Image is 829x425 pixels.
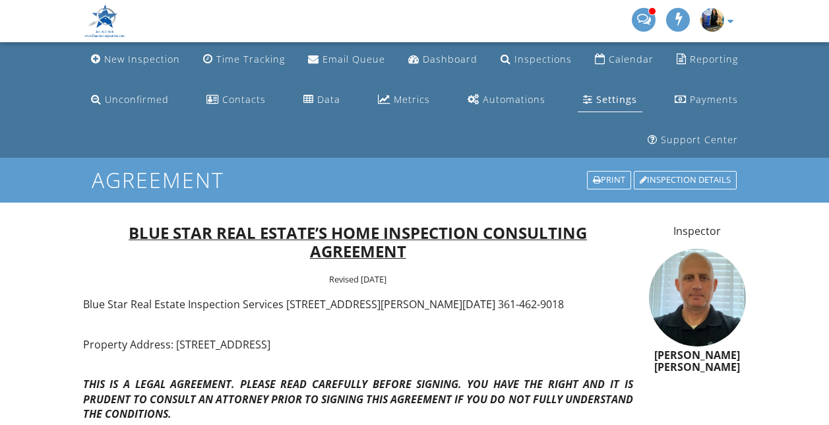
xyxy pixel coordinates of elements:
a: Unconfirmed [86,88,174,112]
div: Inspection Details [634,171,737,189]
a: Contacts [201,88,271,112]
a: Email Queue [303,48,390,72]
a: Reporting [671,48,743,72]
a: Data [298,88,346,112]
strong: THIS IS A LEGAL AGREEMENT. PLEASE READ CAREFULLY BEFORE SIGNING. YOU HAVE THE RIGHT AND IT IS PRU... [83,377,633,421]
div: Metrics [394,93,430,106]
span: Blue Star Real Estate Inspection Services [STREET_ADDRESS][PERSON_NAME][DATE] 361-462-9018 [83,297,564,311]
div: Time Tracking [216,53,285,65]
img: img_4045_1.jpg [649,249,747,346]
a: Metrics [373,88,435,112]
a: Time Tracking [198,48,290,72]
div: Payments [690,93,738,106]
a: Support Center [642,128,743,152]
h1: Agreement [92,168,738,191]
h6: [PERSON_NAME] [PERSON_NAME] [649,350,747,373]
span: Revised [DATE] [329,273,386,285]
div: Inspections [514,53,572,65]
img: Blue Star Real Estate Inspection Services [83,3,126,39]
div: Email Queue [322,53,385,65]
div: Reporting [690,53,738,65]
div: Print [587,171,631,189]
div: Calendar [609,53,654,65]
img: headshot.jpg [700,8,724,32]
div: Unconfirmed [105,93,169,106]
a: Settings [578,88,642,112]
a: New Inspection [86,48,185,72]
a: Inspections [495,48,577,72]
p: Property Address: [STREET_ADDRESS] [83,322,633,352]
div: Dashboard [423,53,477,65]
p: Inspector [649,224,747,238]
a: Inspection Details [632,170,738,191]
a: Automations (Advanced) [462,88,551,112]
div: Automations [483,93,545,106]
a: Payments [669,88,743,112]
div: Settings [596,93,637,106]
div: Contacts [222,93,266,106]
div: Data [317,93,340,106]
a: Calendar [590,48,659,72]
span: BLUE STAR REAL ESTATE’S HOME INSPECTION CONSULTING AGREEMENT [129,222,587,262]
div: New Inspection [104,53,180,65]
a: Print [586,170,632,191]
div: Support Center [661,133,738,146]
a: Dashboard [403,48,483,72]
